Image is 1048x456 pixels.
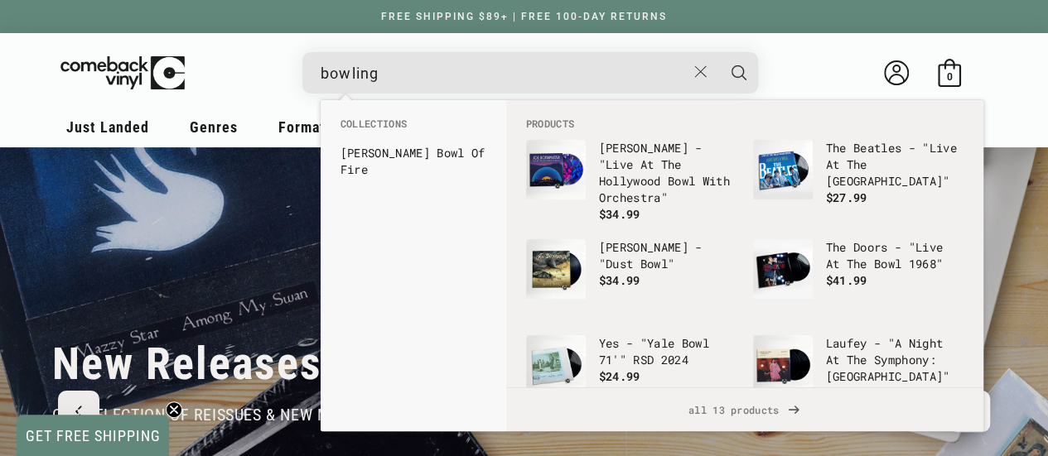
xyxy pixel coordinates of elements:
[52,405,477,454] span: our selection of reissues & new music that dropped this week.
[526,239,586,299] img: Joe Bonamassa - "Dust Bowl"
[332,117,495,140] li: Collections
[685,54,716,90] button: Close
[166,401,182,418] button: Close teaser
[753,239,963,319] a: The Doors - "Live At The Bowl 1968" The Doors - "Live At The Bowl 1968" $41.99
[17,415,169,456] div: GET FREE SHIPPINGClose teaser
[753,140,963,219] a: The Beatles - "Live At The Hollywood Bowl" The Beatles - "Live At The [GEOGRAPHIC_DATA]" $27.99
[753,335,813,395] img: Laufey - "A Night At The Symphony: Hollywood Bowl" RSD 2025
[826,239,963,272] p: The Doors - "Live At The Bowl 1968"
[745,231,972,327] li: products: The Doors - "Live At The Bowl 1968"
[526,335,586,395] img: Yes - "Yale Bowl 71'" RSD 2024
[518,117,972,132] li: Products
[332,140,495,183] li: collections: Andrew Bird's Bowl Of Fire
[52,337,322,391] h2: New Releases
[321,56,686,90] input: When autocomplete results are available use up and down arrows to review and enter to select
[506,388,983,431] a: all 13 products
[526,335,736,415] a: Yes - "Yale Bowl 71'" RSD 2024 Yes - "Yale Bowl 71'" RSD 2024 $24.99
[599,140,736,206] p: [PERSON_NAME] - "Live At The Hollywood Bowl With Orchestra"
[946,70,952,83] span: 0
[826,140,963,190] p: The Beatles - "Live At The [GEOGRAPHIC_DATA]"
[753,335,963,418] a: Laufey - "A Night At The Symphony: Hollywood Bowl" RSD 2025 Laufey - "A Night At The Symphony: [G...
[826,272,867,288] span: $41.99
[718,52,760,94] button: Search
[518,132,745,231] li: products: Joe Bonamassa - "Live At The Hollywood Bowl With Orchestra"
[66,118,149,136] span: Just Landed
[526,140,736,223] a: Joe Bonamassa - "Live At The Hollywood Bowl With Orchestra" [PERSON_NAME] - "Live At The Hollywoo...
[190,118,238,136] span: Genres
[745,327,972,426] li: products: Laufey - "A Night At The Symphony: Hollywood Bowl" RSD 2025
[826,190,867,205] span: $27.99
[518,231,745,327] li: products: Joe Bonamassa - "Dust Bowl"
[599,239,736,272] p: [PERSON_NAME] - "Dust Bowl"
[826,335,963,401] p: Laufey - "A Night At The Symphony: [GEOGRAPHIC_DATA]" RSD 2025
[599,335,736,368] p: Yes - "Yale Bowl 71'" RSD 2024
[506,387,983,431] div: View All
[519,388,970,431] span: all 13 products
[526,239,736,319] a: Joe Bonamassa - "Dust Bowl" [PERSON_NAME] - "Dust Bowl" $34.99
[278,118,333,136] span: Formats
[506,100,983,387] div: Products
[321,100,506,191] div: Collections
[302,52,758,94] div: Search
[745,132,972,228] li: products: The Beatles - "Live At The Hollywood Bowl"
[753,239,813,299] img: The Doors - "Live At The Bowl 1968"
[599,206,640,222] span: $34.99
[26,427,161,444] span: GET FREE SHIPPING
[340,145,486,178] a: [PERSON_NAME] Bowl Of Fire
[365,11,683,22] a: FREE SHIPPING $89+ | FREE 100-DAY RETURNS
[526,140,586,199] img: Joe Bonamassa - "Live At The Hollywood Bowl With Orchestra"
[518,327,745,423] li: products: Yes - "Yale Bowl 71'" RSD 2024
[599,368,640,384] span: $24.99
[599,272,640,288] span: $34.99
[753,140,813,199] img: The Beatles - "Live At The Hollywood Bowl"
